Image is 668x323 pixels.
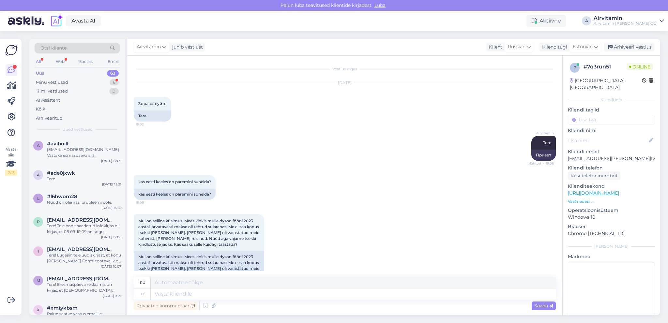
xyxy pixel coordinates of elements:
p: Kliendi telefon [568,165,655,171]
div: Nüüd on olemas, probleemi pole. [47,199,121,205]
a: AirvitaminAirvitamin [PERSON_NAME] OÜ [594,16,664,26]
div: [DATE] 15:21 [102,182,121,187]
span: x [37,307,39,312]
div: 6 [110,79,119,86]
div: juhib vestlust [170,44,203,51]
div: All [35,57,42,66]
div: Mul on selline küsimus. Mees kinkis mulle dyson fööni 2023 aastal, arvatavasti makse oli tehtud s... [134,251,264,286]
span: merilin686@hotmail.com [47,276,115,282]
div: Tere [47,176,121,182]
img: Askly Logo [5,44,18,56]
span: a [37,143,40,148]
div: AI Assistent [36,97,60,104]
div: [DATE] 17:09 [101,158,121,163]
p: Kliendi email [568,148,655,155]
div: # 7q3run51 [584,63,627,71]
div: Klient [486,44,502,51]
div: Socials [78,57,94,66]
div: Airvitamin [594,16,657,21]
p: Kliendi tag'id [568,107,655,113]
div: Tere! E-esmaspäeva reklaamis on kirjas, et [DEMOGRAPHIC_DATA] rakendub ka filtritele. Samas, [PER... [47,282,121,293]
span: Nähtud ✓ 15:08 [528,161,554,166]
span: Estonian [573,43,593,51]
div: Aktiivne [526,15,566,27]
span: Tere [543,140,551,145]
span: piret.kattai@gmail.com [47,217,115,223]
div: [DATE] [134,80,556,86]
div: ru [140,277,145,288]
span: a [37,172,40,177]
div: Tere! Lugesin teie uudiskirjast, et kogu [PERSON_NAME] Formi tootevalik on 20% soodsamalt alates ... [47,252,121,264]
span: Luba [372,2,387,8]
div: Arhiveeri vestlus [604,43,654,51]
span: m [37,278,40,283]
span: Airvitamin [137,43,161,51]
div: Küsi telefoninumbrit [568,171,620,180]
div: [DATE] 13:28 [101,205,121,210]
span: Online [627,63,653,70]
p: Vaata edasi ... [568,198,655,204]
span: Mul on selline küsimus. Mees kinkis mulle dyson fööni 2023 aastal, arvatavasti makse oli tehtud s... [138,218,260,247]
div: 0 [109,88,119,95]
p: Chrome [TECHNICAL_ID] [568,230,655,237]
div: Tiimi vestlused [36,88,68,95]
input: Lisa nimi [568,137,647,144]
p: Kliendi nimi [568,127,655,134]
span: Uued vestlused [62,126,93,132]
span: l [37,196,39,201]
div: Привет [531,150,556,161]
p: Windows 10 [568,214,655,221]
p: Märkmed [568,253,655,260]
div: A [582,16,591,25]
div: [DATE] 12:06 [101,235,121,240]
div: Klienditugi [539,44,567,51]
div: [GEOGRAPHIC_DATA], [GEOGRAPHIC_DATA] [570,77,642,91]
span: #xmtykbsm [47,305,78,311]
p: Brauser [568,223,655,230]
p: Operatsioonisüsteem [568,207,655,214]
div: Tere [134,110,171,122]
span: p [37,219,40,224]
span: kas eesti keeles on paremini suhelda? [138,179,211,184]
div: Web [54,57,66,66]
div: Vaata siia [5,146,17,176]
span: 7 [574,65,576,70]
div: [DATE] 9:29 [103,293,121,298]
span: 15:02 [136,122,160,127]
span: Здравствуйте [138,101,167,106]
div: 63 [107,70,119,77]
span: Russian [508,43,525,51]
a: [URL][DOMAIN_NAME] [568,190,619,196]
input: Lisa tag [568,115,655,125]
span: #l6hwom28 [47,194,77,199]
p: Klienditeekond [568,183,655,190]
div: kas eesti keeles on paremini suhelda? [134,189,216,200]
span: #aviboilf [47,141,69,147]
p: [EMAIL_ADDRESS][PERSON_NAME][DOMAIN_NAME] [568,155,655,162]
div: Minu vestlused [36,79,68,86]
div: Vestlus algas [134,66,556,72]
div: Uus [36,70,44,77]
div: [PERSON_NAME] [568,243,655,249]
span: Airvitamin [529,131,554,136]
div: Email [106,57,120,66]
div: [DATE] 10:07 [101,264,121,269]
div: Kõik [36,106,45,112]
div: Arhiveeritud [36,115,63,122]
span: 15:08 [136,200,160,205]
div: Kliendi info [568,97,655,103]
div: [EMAIL_ADDRESS][DOMAIN_NAME] Vastake esmaspäeva siia. [47,147,121,158]
div: 2 / 3 [5,170,17,176]
div: Privaatne kommentaar [134,301,197,310]
a: Avasta AI [66,15,101,26]
div: Palun saatke vastus emailile: [EMAIL_ADDRESS][DOMAIN_NAME] [47,311,121,323]
span: t [37,249,39,254]
span: #ade0jxwk [47,170,75,176]
div: Tere! Teie poolt saadetud infokirjas oli kirjas, et 08.09-10.09 on kogu [PERSON_NAME] Formi toote... [47,223,121,235]
img: explore-ai [50,14,63,28]
span: triin.nuut@gmail.com [47,246,115,252]
span: Otsi kliente [40,45,67,51]
span: Saada [534,303,553,309]
div: Airvitamin [PERSON_NAME] OÜ [594,21,657,26]
div: et [141,288,145,300]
